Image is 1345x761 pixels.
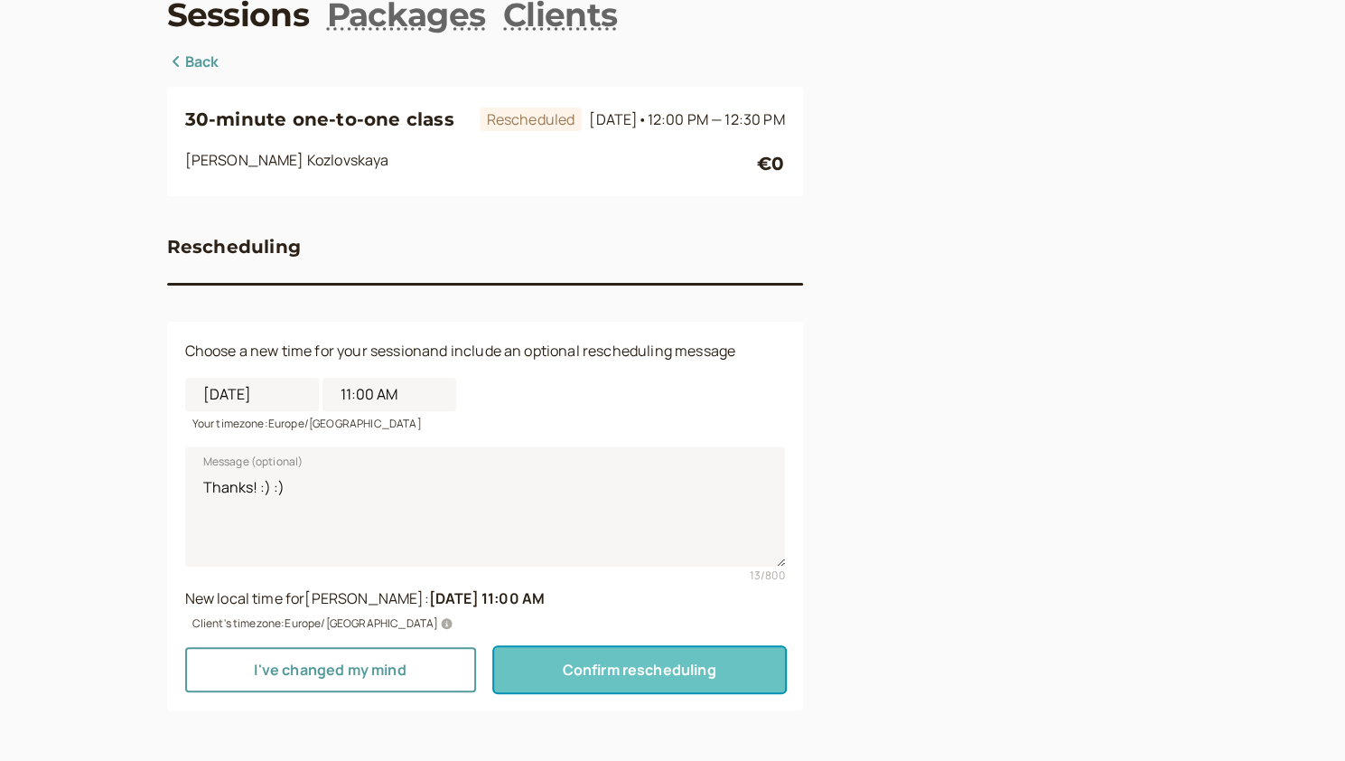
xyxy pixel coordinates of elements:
[185,149,758,178] div: [PERSON_NAME] Kozlovskaya
[647,109,784,129] span: 12:00 PM — 12:30 PM
[185,378,319,411] input: Start date
[494,647,785,692] button: Confirm rescheduling
[589,109,784,129] span: [DATE]
[638,109,647,129] span: •
[185,647,476,692] a: I've changed my mind
[185,587,785,611] div: New local time for [PERSON_NAME] :
[185,446,785,566] textarea: Message (optional)
[167,232,301,261] h3: Rescheduling
[185,105,472,134] h3: 30-minute one-to-one class
[1255,674,1345,761] iframe: Chat Widget
[185,411,785,432] div: Your timezone: Europe/[GEOGRAPHIC_DATA]
[185,611,785,632] div: Client's timezone: Europe/[GEOGRAPHIC_DATA]
[480,108,583,131] span: Rescheduled
[757,149,784,178] div: €0
[167,51,219,74] a: Back
[322,378,456,411] input: 12:00 AM
[203,453,304,471] span: Message (optional)
[562,660,715,680] span: Confirm rescheduling
[429,588,545,608] b: [DATE] 11:00 AM
[185,340,785,363] p: Choose a new time for your session and include an optional rescheduling message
